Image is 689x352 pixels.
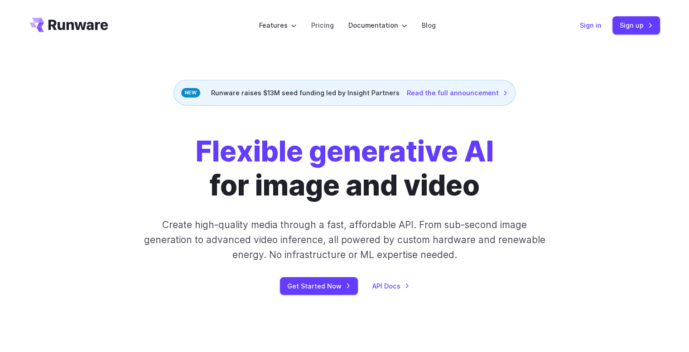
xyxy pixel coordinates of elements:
a: Blog [422,20,436,30]
a: Read the full announcement [407,88,508,98]
a: Sign up [612,16,660,34]
a: Pricing [311,20,334,30]
p: Create high-quality media through a fast, affordable API. From sub-second image generation to adv... [143,217,546,263]
strong: Flexible generative AI [196,134,494,168]
h1: for image and video [196,135,494,203]
label: Documentation [348,20,407,30]
a: API Docs [372,281,410,291]
a: Sign in [580,20,602,30]
div: Runware raises $13M seed funding led by Insight Partners [173,80,516,106]
a: Go to / [29,18,108,32]
label: Features [259,20,297,30]
a: Get Started Now [280,277,358,295]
